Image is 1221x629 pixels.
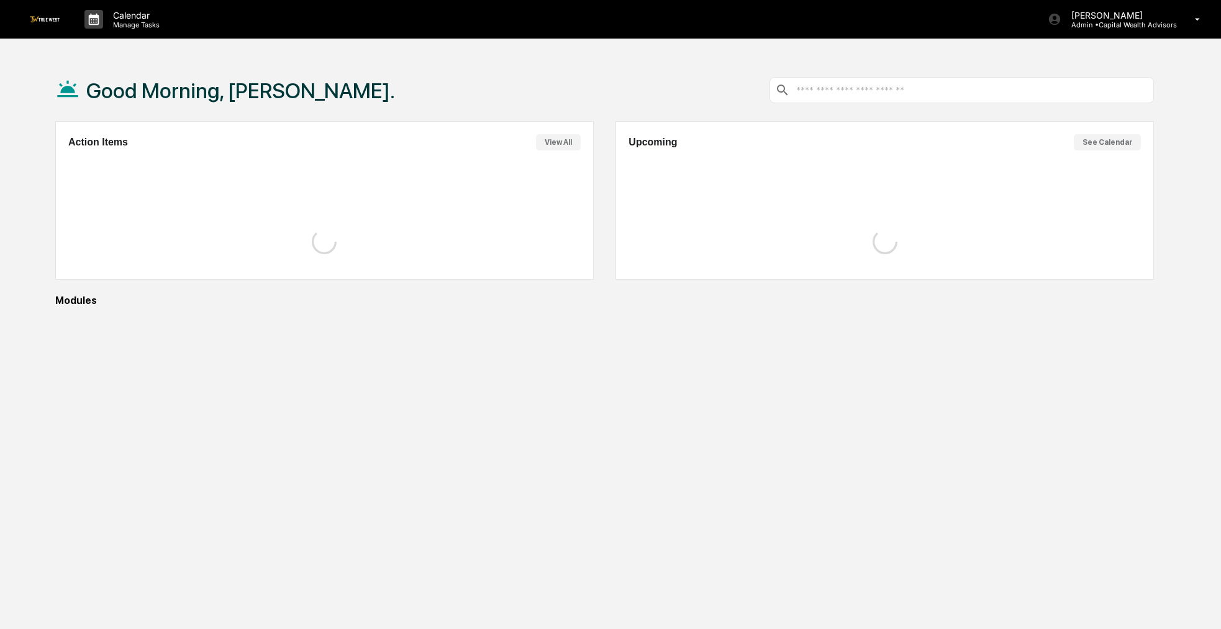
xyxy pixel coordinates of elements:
h2: Action Items [68,137,128,148]
div: Modules [55,295,1154,306]
p: [PERSON_NAME] [1061,10,1177,21]
h2: Upcoming [629,137,677,148]
h1: Good Morning, [PERSON_NAME]. [86,78,395,103]
img: logo [30,16,60,22]
p: Calendar [103,10,166,21]
button: See Calendar [1074,134,1141,150]
p: Admin • Capital Wealth Advisors [1061,21,1177,29]
button: View All [536,134,581,150]
p: Manage Tasks [103,21,166,29]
